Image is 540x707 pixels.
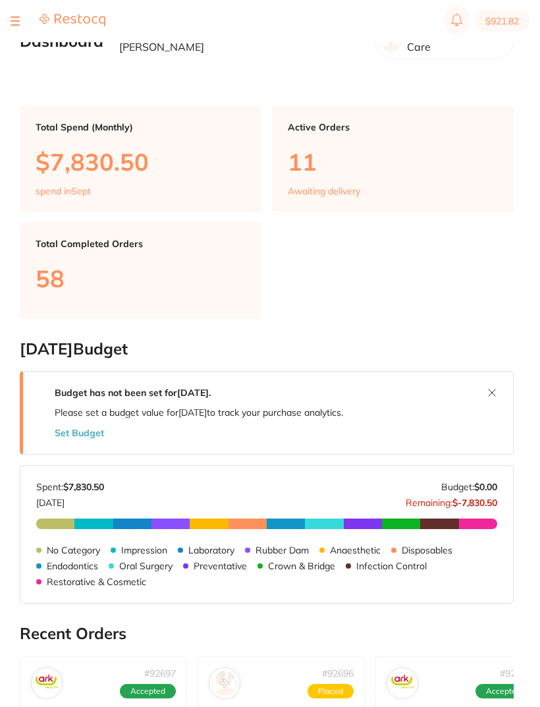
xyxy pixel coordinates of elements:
h2: [DATE] Budget [20,340,514,358]
p: Awaiting delivery [288,186,360,196]
p: $7,830.50 [36,148,246,175]
p: Infection Control [356,561,427,571]
p: Anaesthetic [330,545,381,555]
strong: $-7,830.50 [452,497,497,509]
p: 58 [36,265,246,292]
strong: Budget has not been set for [DATE] . [55,387,211,399]
p: Budget: [441,482,497,492]
p: Spent: [36,482,104,492]
p: Rubber Dam [256,545,309,555]
button: Set Budget [55,428,104,438]
img: Ark Health [34,671,59,696]
p: [DATE] [36,492,104,508]
p: spend in Sept [36,186,91,196]
p: Riviera Dental Care [407,29,502,53]
p: Laboratory [188,545,234,555]
p: Total Spend (Monthly) [36,122,246,132]
p: Total Completed Orders [36,239,246,249]
p: Restorative & Cosmetic [47,577,146,587]
img: Restocq Logo [40,13,105,27]
p: Remaining: [406,492,497,508]
p: # 92697 [144,668,176,679]
p: Endodontics [47,561,98,571]
strong: $7,830.50 [63,481,104,493]
p: # 92696 [322,668,354,679]
a: Restocq Logo [40,13,105,29]
p: Oral Surgery [119,561,173,571]
p: Active Orders [288,122,498,132]
span: Accepted [475,684,531,698]
h2: Dashboard [20,32,103,51]
p: Disposables [402,545,452,555]
p: Welcome back, [PERSON_NAME] [PERSON_NAME] [119,29,364,53]
img: Ark Health [390,671,415,696]
button: $921.82 [475,11,529,32]
p: Crown & Bridge [268,561,335,571]
img: Henry Schein Halas [212,671,237,696]
p: Please set a budget value for [DATE] to track your purchase analytics. [55,407,343,418]
span: Placed [308,684,354,698]
h2: Recent Orders [20,625,514,643]
strong: $0.00 [474,481,497,493]
p: # 92688 [500,668,531,679]
p: Preventative [194,561,247,571]
p: Impression [121,545,167,555]
span: Accepted [120,684,176,698]
p: 11 [288,148,498,175]
p: No Category [47,545,100,555]
a: Active Orders11Awaiting delivery [272,106,514,213]
a: Total Spend (Monthly)$7,830.50spend inSept [20,106,261,213]
a: Total Completed Orders58 [20,223,261,318]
